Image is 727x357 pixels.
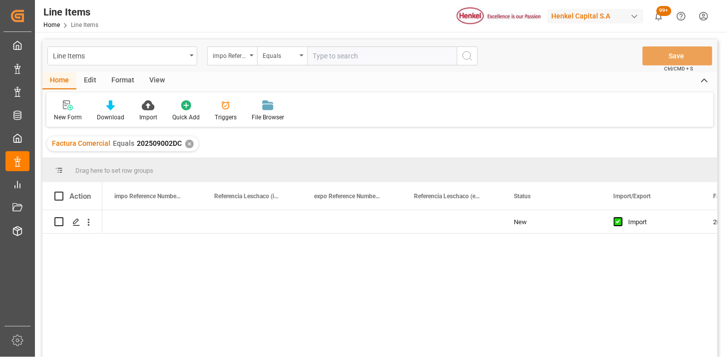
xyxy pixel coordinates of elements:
div: impo Reference Number WF [213,49,247,60]
div: Equals [263,49,297,60]
span: impo Reference Number WF [114,193,181,200]
div: Triggers [215,113,237,122]
span: Equals [113,139,134,147]
button: Henkel Capital S.A [548,6,648,25]
button: Help Center [670,5,693,27]
div: ✕ [185,140,194,148]
span: Referencia Leschaco (impo) [214,193,281,200]
div: Quick Add [172,113,200,122]
button: open menu [47,46,197,65]
div: Henkel Capital S.A [548,9,644,23]
div: Action [69,192,91,201]
div: Edit [76,72,104,89]
a: Home [43,21,60,28]
span: expo Reference Number WF [314,193,381,200]
input: Type to search [307,46,457,65]
div: Line Items [43,4,98,19]
div: Press SPACE to select this row. [42,210,102,234]
div: Download [97,113,124,122]
div: Import [629,211,690,234]
span: Status [514,193,531,200]
span: 99+ [657,6,672,16]
button: open menu [257,46,307,65]
span: Ctrl/CMD + S [665,65,694,72]
div: Line Items [53,49,186,61]
button: show 100 new notifications [648,5,670,27]
div: Format [104,72,142,89]
button: search button [457,46,478,65]
div: Import [139,113,157,122]
span: Factura Comercial [52,139,110,147]
div: File Browser [252,113,284,122]
span: 202509002DC [137,139,182,147]
span: Import/Export [614,193,651,200]
button: open menu [207,46,257,65]
img: Henkel%20logo.jpg_1689854090.jpg [457,7,541,25]
span: Drag here to set row groups [75,167,153,174]
div: New [502,210,602,233]
div: View [142,72,172,89]
div: New Form [54,113,82,122]
div: Home [42,72,76,89]
span: Referencia Leschaco (export) [414,193,481,200]
button: Save [643,46,713,65]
